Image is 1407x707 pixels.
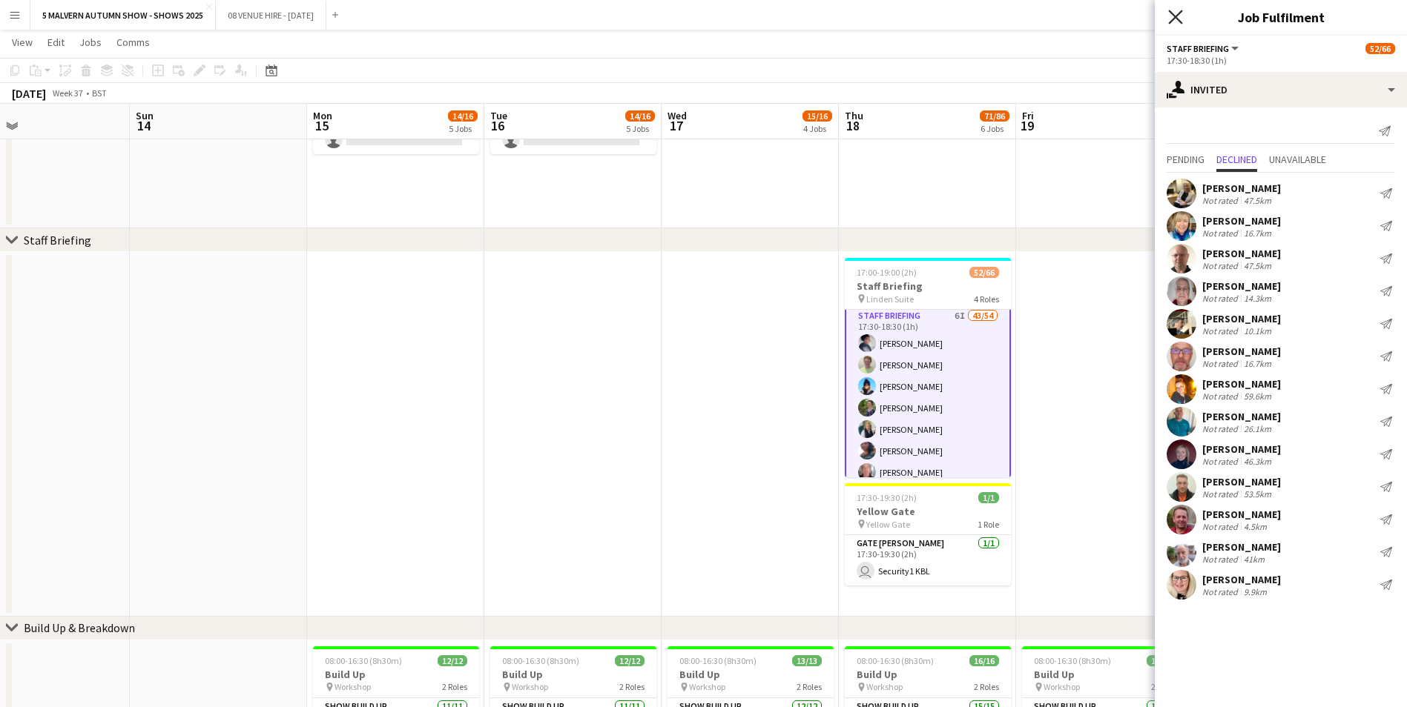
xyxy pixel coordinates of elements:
[969,655,999,666] span: 16/16
[1202,488,1241,499] div: Not rated
[1202,279,1281,293] div: [PERSON_NAME]
[42,33,70,52] a: Edit
[488,117,507,134] span: 16
[625,110,655,122] span: 14/16
[866,519,910,530] span: Yellow Gate
[49,87,86,99] span: Week 37
[1202,195,1241,206] div: Not rated
[313,668,479,681] h3: Build Up
[1020,117,1034,134] span: 19
[1044,681,1080,692] span: Workshop
[857,267,917,278] span: 17:00-19:00 (2h)
[1034,655,1111,666] span: 08:00-16:30 (8h30m)
[1202,508,1281,521] div: [PERSON_NAME]
[449,123,477,134] div: 5 Jobs
[1241,586,1270,597] div: 9.9km
[1241,488,1274,499] div: 53.5km
[1202,345,1281,358] div: [PERSON_NAME]
[866,293,914,305] span: Linden Suite
[857,655,934,666] span: 08:00-16:30 (8h30m)
[1202,586,1241,597] div: Not rated
[1202,293,1241,304] div: Not rated
[969,267,999,278] span: 52/66
[1155,72,1407,107] div: Invited
[857,492,917,503] span: 17:30-19:30 (2h)
[1241,456,1274,467] div: 46.3km
[1241,423,1274,434] div: 26.1km
[845,505,1011,518] h3: Yellow Gate
[679,655,757,666] span: 08:00-16:30 (8h30m)
[689,681,725,692] span: Workshop
[1241,260,1274,271] div: 47.5km
[92,87,107,99] div: BST
[803,123,831,134] div: 4 Jobs
[73,33,108,52] a: Jobs
[335,681,371,692] span: Workshop
[1202,554,1241,565] div: Not rated
[1167,43,1229,54] span: Staff Briefing
[490,668,656,681] h3: Build Up
[216,1,326,30] button: 08 VENUE HIRE - [DATE]
[665,117,687,134] span: 17
[866,681,903,692] span: Workshop
[111,33,156,52] a: Comms
[1202,573,1281,586] div: [PERSON_NAME]
[1202,391,1241,402] div: Not rated
[6,33,39,52] a: View
[1241,325,1274,336] div: 10.1km
[1241,358,1274,369] div: 16.7km
[1241,554,1268,565] div: 41km
[626,123,654,134] div: 5 Jobs
[1022,668,1188,681] h3: Build Up
[1202,228,1241,239] div: Not rated
[1202,325,1241,336] div: Not rated
[668,668,834,681] h3: Build Up
[12,86,46,101] div: [DATE]
[1202,442,1281,456] div: [PERSON_NAME]
[845,109,863,122] span: Thu
[1365,43,1395,54] span: 52/66
[24,620,135,635] div: Build Up & Breakdown
[845,258,1011,477] app-job-card: 17:00-19:00 (2h)52/66Staff Briefing Linden Suite4 Roles17:00-19:00 (2h)[PERSON_NAME][PERSON_NAME]...
[1241,228,1274,239] div: 16.7km
[1022,109,1034,122] span: Fri
[311,117,332,134] span: 15
[1269,154,1326,165] span: Unavailable
[1202,377,1281,391] div: [PERSON_NAME]
[1202,358,1241,369] div: Not rated
[1167,154,1205,165] span: Pending
[792,655,822,666] span: 13/13
[1241,391,1274,402] div: 59.6km
[619,681,645,692] span: 2 Roles
[1202,214,1281,228] div: [PERSON_NAME]
[978,519,999,530] span: 1 Role
[325,655,402,666] span: 08:00-16:30 (8h30m)
[1147,655,1176,666] span: 16/16
[845,483,1011,585] app-job-card: 17:30-19:30 (2h)1/1Yellow Gate Yellow Gate1 RoleGate [PERSON_NAME]1/117:30-19:30 (2h) Security1 KBL
[1202,423,1241,434] div: Not rated
[442,681,467,692] span: 2 Roles
[134,117,154,134] span: 14
[313,109,332,122] span: Mon
[1167,55,1395,66] div: 17:30-18:30 (1h)
[1216,154,1257,165] span: Declined
[845,279,1011,293] h3: Staff Briefing
[1202,312,1281,325] div: [PERSON_NAME]
[1202,182,1281,195] div: [PERSON_NAME]
[1202,410,1281,423] div: [PERSON_NAME]
[512,681,548,692] span: Workshop
[1202,456,1241,467] div: Not rated
[978,492,999,503] span: 1/1
[668,109,687,122] span: Wed
[981,123,1009,134] div: 6 Jobs
[30,1,216,30] button: 5 MALVERN AUTUMN SHOW - SHOWS 2025
[1202,521,1241,532] div: Not rated
[116,36,150,49] span: Comms
[47,36,65,49] span: Edit
[1202,475,1281,488] div: [PERSON_NAME]
[79,36,102,49] span: Jobs
[843,117,863,134] span: 18
[1167,43,1241,54] button: Staff Briefing
[438,655,467,666] span: 12/12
